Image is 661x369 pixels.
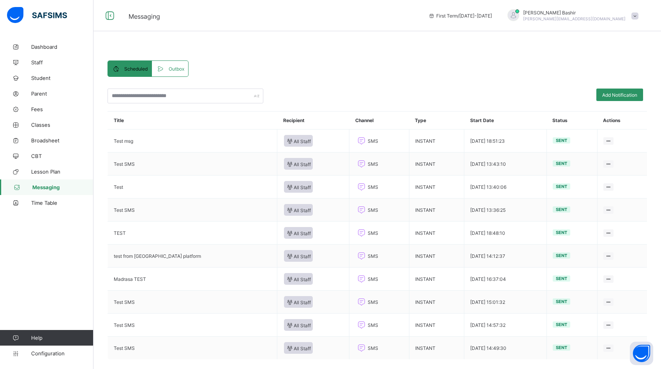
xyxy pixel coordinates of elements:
span: Fees [31,106,93,112]
span: Messaging [129,12,160,20]
div: HamidBashir [500,9,642,22]
td: [DATE] 18:48:10 [464,222,547,245]
td: Test msg [108,130,277,153]
td: Test SMS [108,337,277,360]
td: INSTANT [409,176,464,199]
td: [DATE] 13:43:10 [464,153,547,176]
td: [DATE] 14:57:32 [464,314,547,337]
span: Sent [556,207,567,212]
th: Status [546,112,597,130]
td: Test [108,176,277,199]
span: All Staff [286,184,311,190]
span: Sent [556,253,567,258]
span: SMS [368,253,378,259]
span: Sent [556,345,567,350]
td: [DATE] 13:40:06 [464,176,547,199]
span: All Staff [286,161,311,167]
span: Lesson Plan [31,169,93,175]
span: Staff [31,59,93,66]
span: Broadsheet [31,137,93,144]
th: Recipient [277,112,349,130]
td: test from [GEOGRAPHIC_DATA] platform [108,245,277,268]
span: Outbox [169,66,184,72]
td: INSTANT [409,245,464,268]
th: Channel [349,112,409,130]
td: Madrasa TEST [108,268,277,291]
span: Sent [556,276,567,281]
td: INSTANT [409,291,464,314]
span: All Staff [286,322,311,328]
td: [DATE] 14:12:37 [464,245,547,268]
span: [PERSON_NAME] Bashir [523,10,626,16]
th: Title [108,112,277,130]
td: INSTANT [409,337,464,360]
i: SMS Channel [356,228,367,238]
span: Classes [31,122,93,128]
span: SMS [368,184,378,190]
td: INSTANT [409,153,464,176]
i: SMS Channel [356,205,367,215]
span: SMS [368,299,378,305]
td: INSTANT [409,314,464,337]
span: SMS [368,322,378,328]
span: Sent [556,322,567,327]
td: INSTANT [409,222,464,245]
td: [DATE] 18:51:23 [464,130,547,153]
span: Dashboard [31,44,93,50]
span: CBT [31,153,93,159]
td: Test SMS [108,153,277,176]
th: Start Date [464,112,547,130]
span: Parent [31,90,93,97]
span: SMS [368,230,378,236]
span: Sent [556,138,567,143]
span: Configuration [31,350,93,357]
span: All Staff [286,138,311,144]
span: SMS [368,345,378,351]
span: Scheduled [124,66,148,72]
span: Sent [556,161,567,166]
i: SMS Channel [356,136,367,145]
span: [PERSON_NAME][EMAIL_ADDRESS][DOMAIN_NAME] [523,16,626,21]
td: TEST [108,222,277,245]
span: All Staff [286,276,311,282]
span: Messaging [32,184,93,190]
span: Sent [556,230,567,235]
td: Test SMS [108,314,277,337]
th: Actions [597,112,647,130]
i: SMS Channel [356,320,367,330]
span: Add Notification [602,92,637,98]
i: SMS Channel [356,251,367,261]
span: session/term information [428,13,492,19]
span: Help [31,335,93,341]
button: Open asap [630,342,653,365]
img: safsims [7,7,67,23]
td: INSTANT [409,268,464,291]
i: SMS Channel [356,297,367,307]
span: SMS [368,138,378,144]
span: All Staff [286,345,311,351]
span: Student [31,75,93,81]
td: INSTANT [409,199,464,222]
i: SMS Channel [356,159,367,169]
i: SMS Channel [356,343,367,353]
td: Test SMS [108,199,277,222]
td: INSTANT [409,130,464,153]
td: Test SMS [108,291,277,314]
i: SMS Channel [356,182,367,192]
span: Time Table [31,200,93,206]
td: [DATE] 14:49:30 [464,337,547,360]
span: All Staff [286,207,311,213]
span: Sent [556,184,567,189]
span: Sent [556,299,567,304]
td: [DATE] 16:37:04 [464,268,547,291]
span: SMS [368,161,378,167]
span: All Staff [286,253,311,259]
span: SMS [368,276,378,282]
i: SMS Channel [356,274,367,284]
td: [DATE] 13:36:25 [464,199,547,222]
span: All Staff [286,230,311,236]
td: [DATE] 15:01:32 [464,291,547,314]
span: SMS [368,207,378,213]
span: All Staff [286,299,311,305]
th: Type [409,112,464,130]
